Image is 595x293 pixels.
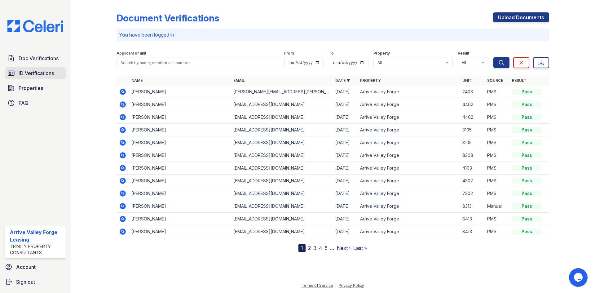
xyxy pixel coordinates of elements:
td: 3105 [460,124,485,136]
td: Arrive Valley Forge [358,213,460,225]
td: PMS [485,149,509,162]
td: 8413 [460,225,485,238]
span: FAQ [19,99,29,107]
td: 4402 [460,98,485,111]
label: Result [458,51,469,56]
td: PMS [485,136,509,149]
td: 8308 [460,149,485,162]
div: Pass [512,89,542,95]
td: [PERSON_NAME] [129,149,231,162]
td: [PERSON_NAME] [129,136,231,149]
td: 4302 [460,175,485,187]
td: Arrive Valley Forge [358,86,460,98]
a: ID Verifications [5,67,66,79]
a: 5 [325,245,328,251]
div: Pass [512,229,542,235]
td: PMS [485,175,509,187]
td: 3105 [460,136,485,149]
td: [DATE] [333,225,358,238]
p: You have been logged in [119,31,547,38]
td: [EMAIL_ADDRESS][DOMAIN_NAME] [231,175,333,187]
td: PMS [485,162,509,175]
td: Manual [485,200,509,213]
label: From [284,51,294,56]
td: [PERSON_NAME] [129,162,231,175]
a: Name [131,78,143,83]
td: [PERSON_NAME] [129,98,231,111]
td: PMS [485,111,509,124]
td: [DATE] [333,86,358,98]
td: [DATE] [333,98,358,111]
div: Arrive Valley Forge Leasing [10,229,63,243]
iframe: chat widget [569,268,589,287]
a: FAQ [5,97,66,109]
td: PMS [485,86,509,98]
a: 2 [308,245,311,251]
td: [EMAIL_ADDRESS][DOMAIN_NAME] [231,124,333,136]
td: 4402 [460,111,485,124]
td: [EMAIL_ADDRESS][DOMAIN_NAME] [231,187,333,200]
span: Properties [19,84,43,92]
td: PMS [485,124,509,136]
td: PMS [485,187,509,200]
td: [PERSON_NAME] [129,225,231,238]
td: [PERSON_NAME] [129,111,231,124]
a: Account [2,261,68,273]
td: [EMAIL_ADDRESS][DOMAIN_NAME] [231,149,333,162]
td: [DATE] [333,149,358,162]
td: [EMAIL_ADDRESS][DOMAIN_NAME] [231,213,333,225]
a: Email [233,78,245,83]
span: Sign out [16,278,35,286]
td: [DATE] [333,200,358,213]
div: Pass [512,127,542,133]
td: [EMAIL_ADDRESS][DOMAIN_NAME] [231,225,333,238]
td: [PERSON_NAME] [129,86,231,98]
td: [DATE] [333,187,358,200]
a: Date ▼ [335,78,350,83]
div: Pass [512,114,542,120]
td: Arrive Valley Forge [358,225,460,238]
td: Arrive Valley Forge [358,98,460,111]
a: 4 [319,245,322,251]
td: [DATE] [333,213,358,225]
a: Privacy Policy [339,283,364,288]
td: Arrive Valley Forge [358,149,460,162]
a: Sign out [2,276,68,288]
a: 3 [313,245,316,251]
td: [PERSON_NAME] [129,187,231,200]
td: Arrive Valley Forge [358,187,460,200]
td: Arrive Valley Forge [358,136,460,149]
span: Doc Verifications [19,55,59,62]
div: Pass [512,152,542,158]
label: Applicant or unit [117,51,146,56]
div: Pass [512,216,542,222]
div: Document Verifications [117,12,219,24]
td: [EMAIL_ADDRESS][DOMAIN_NAME] [231,200,333,213]
td: 8413 [460,213,485,225]
div: Pass [512,178,542,184]
div: Pass [512,101,542,108]
div: Pass [512,140,542,146]
td: [DATE] [333,162,358,175]
td: PMS [485,225,509,238]
td: Arrive Valley Forge [358,200,460,213]
a: Last » [353,245,367,251]
td: [DATE] [333,175,358,187]
span: ID Verifications [19,69,54,77]
td: [EMAIL_ADDRESS][DOMAIN_NAME] [231,162,333,175]
td: [DATE] [333,136,358,149]
td: [EMAIL_ADDRESS][DOMAIN_NAME] [231,111,333,124]
a: Unit [462,78,472,83]
a: Upload Documents [493,12,549,22]
img: CE_Logo_Blue-a8612792a0a2168367f1c8372b55b34899dd931a85d93a1a3d3e32e68fde9ad4.png [2,20,68,32]
a: Result [512,78,527,83]
span: … [330,244,334,252]
label: Property [373,51,390,56]
td: Arrive Valley Forge [358,175,460,187]
td: [EMAIL_ADDRESS][DOMAIN_NAME] [231,98,333,111]
a: Terms of Service [302,283,333,288]
div: 1 [298,244,306,252]
td: [DATE] [333,124,358,136]
td: 2403 [460,86,485,98]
